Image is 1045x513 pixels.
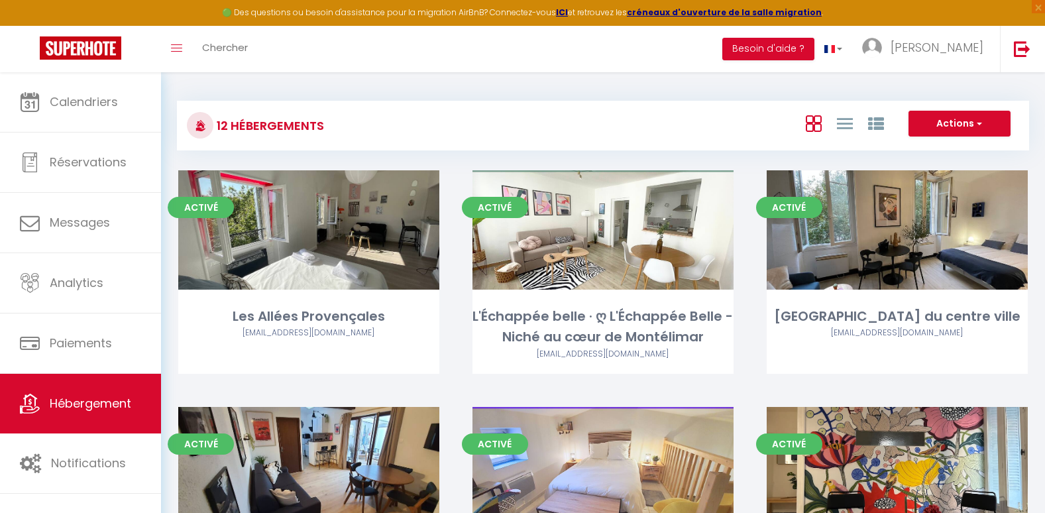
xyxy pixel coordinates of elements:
[862,38,882,58] img: ...
[50,395,131,412] span: Hébergement
[837,112,853,134] a: Vue en Liste
[50,93,118,110] span: Calendriers
[50,154,127,170] span: Réservations
[168,197,234,218] span: Activé
[51,455,126,471] span: Notifications
[192,26,258,72] a: Chercher
[472,348,734,361] div: Airbnb
[213,111,324,141] h3: 12 Hébergements
[472,306,734,348] div: L'Échappée belle · ღ L'Échappée Belle - Niché au cœur de Montélimar
[50,274,103,291] span: Analytics
[627,7,822,18] a: créneaux d'ouverture de la salle migration
[50,335,112,351] span: Paiements
[767,306,1028,327] div: [GEOGRAPHIC_DATA] du centre ville
[908,111,1011,137] button: Actions
[462,197,528,218] span: Activé
[891,39,983,56] span: [PERSON_NAME]
[767,327,1028,339] div: Airbnb
[462,433,528,455] span: Activé
[178,327,439,339] div: Airbnb
[178,306,439,327] div: Les Allées Provençales
[556,7,568,18] a: ICI
[168,433,234,455] span: Activé
[50,214,110,231] span: Messages
[806,112,822,134] a: Vue en Box
[202,40,248,54] span: Chercher
[722,38,814,60] button: Besoin d'aide ?
[40,36,121,60] img: Super Booking
[852,26,1000,72] a: ... [PERSON_NAME]
[1014,40,1030,57] img: logout
[756,433,822,455] span: Activé
[756,197,822,218] span: Activé
[868,112,884,134] a: Vue par Groupe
